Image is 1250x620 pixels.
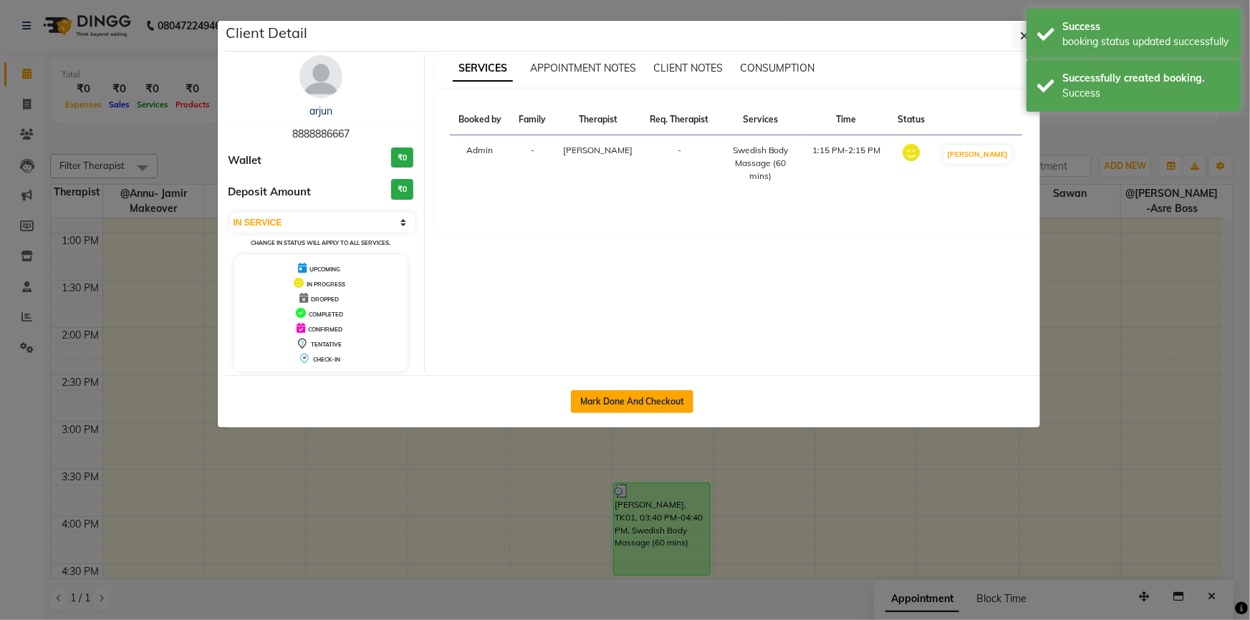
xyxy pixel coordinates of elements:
[1062,71,1231,86] div: Successfully created booking.
[226,22,308,44] h5: Client Detail
[309,311,343,318] span: COMPLETED
[313,356,340,363] span: CHECK-IN
[740,62,814,74] span: CONSUMPTION
[450,135,510,192] td: Admin
[510,135,554,192] td: -
[653,62,723,74] span: CLIENT NOTES
[299,55,342,98] img: avatar
[804,105,889,135] th: Time
[229,184,312,200] span: Deposit Amount
[309,105,332,117] a: arjun
[718,105,804,135] th: Services
[311,341,342,348] span: TENTATIVE
[1062,86,1231,101] div: Success
[450,105,510,135] th: Booked by
[251,239,390,246] small: Change in status will apply to all services.
[391,147,413,168] h3: ₹0
[453,56,513,82] span: SERVICES
[1062,34,1231,49] div: booking status updated successfully
[308,326,342,333] span: CONFIRMED
[229,152,262,169] span: Wallet
[391,179,413,200] h3: ₹0
[641,135,717,192] td: -
[292,127,350,140] span: 8888886667
[554,105,641,135] th: Therapist
[641,105,717,135] th: Req. Therapist
[726,144,795,183] div: Swedish Body Massage (60 mins)
[510,105,554,135] th: Family
[943,145,1011,163] button: [PERSON_NAME]
[1062,19,1231,34] div: Success
[530,62,636,74] span: APPOINTMENT NOTES
[309,266,340,273] span: UPCOMING
[889,105,933,135] th: Status
[571,390,693,413] button: Mark Done And Checkout
[311,296,339,303] span: DROPPED
[307,281,345,288] span: IN PROGRESS
[804,135,889,192] td: 1:15 PM-2:15 PM
[563,145,633,155] span: [PERSON_NAME]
